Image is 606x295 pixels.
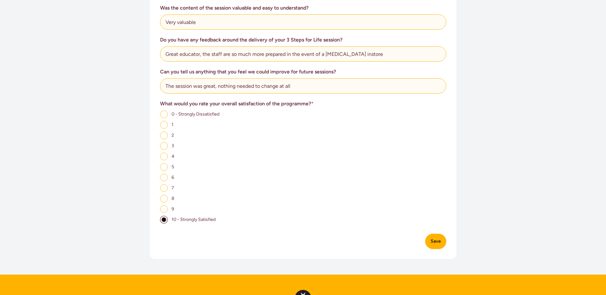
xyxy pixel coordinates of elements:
[160,121,168,129] input: 1
[160,205,168,213] input: 9
[160,68,446,76] h3: Can you tell us anything that you feel we could improve for future sessions?
[160,100,446,108] h3: What would you rate your overall satisfaction of the programme?
[172,217,216,222] span: 10 - Strongly Satisfied
[172,175,174,180] span: 6
[172,164,174,170] span: 5
[160,36,446,44] h3: Do you have any feedback around the delivery of your 3 Steps for Life session?
[425,234,446,249] button: Save
[172,154,174,159] span: 4
[160,184,168,192] input: 7
[160,163,168,171] input: 5
[160,110,168,118] input: 0 - Strongly Dissatisfied
[160,216,168,223] input: 10 - Strongly Satisfied
[172,185,174,191] span: 7
[160,195,168,202] input: 8
[172,122,173,127] span: 1
[172,132,174,138] span: 2
[160,4,446,12] h3: Was the content of the session valuable and easy to understand?
[172,111,219,117] span: 0 - Strongly Dissatisfied
[160,153,168,160] input: 4
[172,206,174,212] span: 9
[172,196,174,201] span: 8
[160,142,168,150] input: 3
[172,143,174,148] span: 3
[160,132,168,139] input: 2
[160,174,168,181] input: 6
